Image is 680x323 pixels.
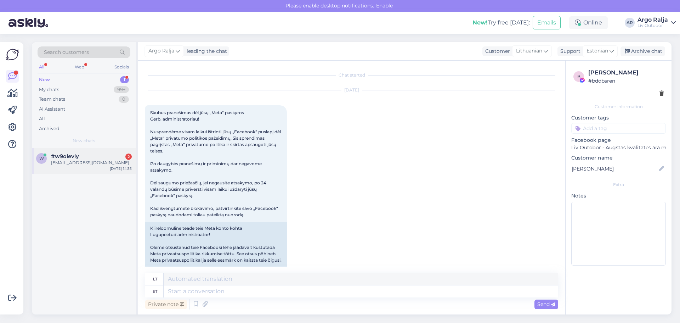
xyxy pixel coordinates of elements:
div: Socials [113,62,130,72]
div: 99+ [114,86,129,93]
p: Customer name [571,154,666,162]
div: Archive chat [620,46,665,56]
p: Notes [571,192,666,200]
div: Liv Outdoor [637,23,668,28]
span: Estonian [586,47,608,55]
div: Private note [145,300,187,309]
div: Extra [571,182,666,188]
p: Liv Outdoor - Augstas kvalitātes āra mēbeles [571,144,666,151]
span: Search customers [44,49,89,56]
div: 0 [119,96,129,103]
span: Send [537,301,555,307]
div: My chats [39,86,59,93]
div: AR [625,18,635,28]
div: lt [153,273,157,285]
input: Add a tag [571,123,666,134]
button: Emails [533,16,561,29]
div: New [39,76,50,83]
div: [DATE] 14:35 [110,166,132,171]
div: Customer [482,48,510,55]
span: Lithuanian [516,47,542,55]
div: Try free [DATE]: [472,18,530,27]
div: [EMAIL_ADDRESS][DOMAIN_NAME] [51,160,132,166]
div: All [38,62,46,72]
div: Argo Ralja [637,17,668,23]
a: Argo RaljaLiv Outdoor [637,17,676,28]
div: Web [73,62,86,72]
div: [DATE] [145,87,558,93]
div: # bddbsren [588,77,664,85]
div: Chat started [145,72,558,78]
div: Customer information [571,104,666,110]
span: b [577,74,580,79]
span: New chats [73,138,95,144]
div: AI Assistant [39,106,65,113]
span: Argo Ralja [148,47,174,55]
p: Facebook page [571,137,666,144]
span: Skubus pranešimas dėl jūsų „Meta“ paskyros Gerb. administratoriau! Nusprendėme visam laikui ištri... [150,110,282,217]
span: Enable [374,2,395,9]
span: w [39,156,44,161]
div: Online [569,16,608,29]
div: 2 [125,154,132,160]
div: Archived [39,125,59,132]
span: #w9oievly [51,153,79,160]
div: Support [557,48,580,55]
div: [PERSON_NAME] [588,68,664,77]
div: Team chats [39,96,65,103]
div: 1 [120,76,129,83]
img: Askly Logo [6,48,19,61]
input: Add name [572,165,658,173]
div: leading the chat [184,48,227,55]
div: et [153,285,157,297]
b: New! [472,19,488,26]
p: Customer tags [571,114,666,122]
div: All [39,115,45,122]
